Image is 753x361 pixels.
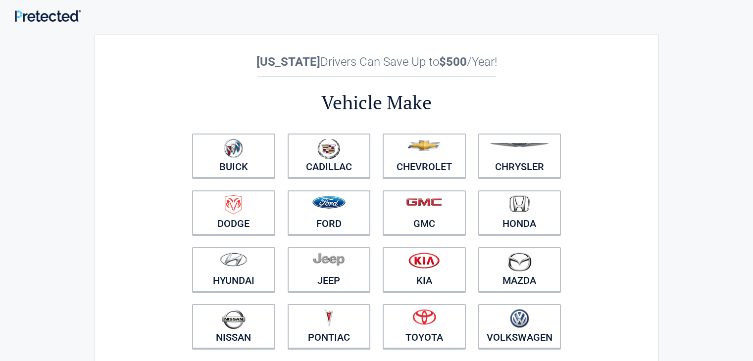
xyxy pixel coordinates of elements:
[222,309,246,329] img: nissan
[288,247,371,292] a: Jeep
[509,195,530,213] img: honda
[408,252,440,269] img: kia
[224,138,243,158] img: buick
[186,90,567,115] h2: Vehicle Make
[220,252,248,267] img: hyundai
[186,55,567,69] h2: Drivers Can Save Up to /Year
[510,309,529,328] img: volkswagen
[412,309,436,325] img: toyota
[192,304,275,349] a: Nissan
[439,55,467,69] b: $500
[288,134,371,178] a: Cadillac
[478,190,561,235] a: Honda
[407,140,441,151] img: chevrolet
[312,196,346,209] img: ford
[383,190,466,235] a: GMC
[383,134,466,178] a: Chevrolet
[324,309,334,328] img: pontiac
[478,304,561,349] a: Volkswagen
[383,247,466,292] a: Kia
[489,143,550,147] img: chrysler
[507,252,532,271] img: mazda
[288,190,371,235] a: Ford
[288,304,371,349] a: Pontiac
[192,134,275,178] a: Buick
[256,55,320,69] b: [US_STATE]
[317,138,340,159] img: cadillac
[313,252,345,266] img: jeep
[192,247,275,292] a: Hyundai
[478,247,561,292] a: Mazda
[15,10,81,22] img: Main Logo
[192,190,275,235] a: Dodge
[383,304,466,349] a: Toyota
[478,134,561,178] a: Chrysler
[225,195,242,215] img: dodge
[406,198,442,206] img: gmc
